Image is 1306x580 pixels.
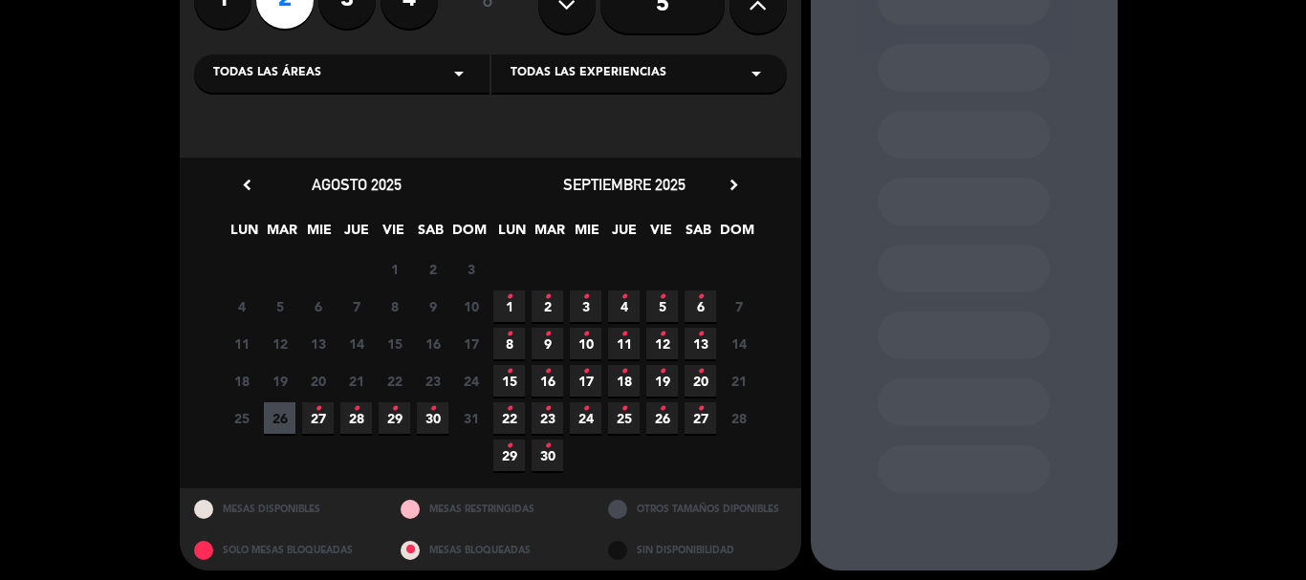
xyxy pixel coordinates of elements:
[493,402,525,434] span: 22
[563,175,686,194] span: septiembre 2025
[302,290,334,322] span: 6
[226,402,257,434] span: 25
[570,402,601,434] span: 24
[452,219,484,250] span: DOM
[745,62,768,85] i: arrow_drop_down
[226,365,257,397] span: 18
[570,365,601,397] span: 17
[582,282,589,312] i: •
[532,365,563,397] span: 16
[570,290,601,322] span: 3
[379,328,410,359] span: 15
[697,282,704,312] i: •
[264,328,295,359] span: 12
[544,282,551,312] i: •
[493,290,525,322] span: 1
[697,394,704,424] i: •
[379,290,410,322] span: 8
[608,365,640,397] span: 18
[723,290,754,322] span: 7
[429,394,436,424] i: •
[226,290,257,322] span: 4
[417,253,448,285] span: 2
[229,219,260,250] span: LUN
[506,431,512,462] i: •
[312,175,402,194] span: agosto 2025
[266,219,297,250] span: MAR
[506,282,512,312] i: •
[379,253,410,285] span: 1
[594,488,801,529] div: OTROS TAMAÑOS DIPONIBLES
[493,365,525,397] span: 15
[532,402,563,434] span: 23
[571,219,602,250] span: MIE
[723,328,754,359] span: 14
[264,365,295,397] span: 19
[180,488,387,529] div: MESAS DISPONIBLES
[659,319,665,350] i: •
[544,319,551,350] i: •
[417,365,448,397] span: 23
[493,440,525,471] span: 29
[697,319,704,350] i: •
[723,402,754,434] span: 28
[386,529,594,570] div: MESAS BLOQUEADAS
[455,328,487,359] span: 17
[340,219,372,250] span: JUE
[620,319,627,350] i: •
[417,328,448,359] span: 16
[594,529,801,570] div: SIN DISPONIBILIDAD
[506,319,512,350] i: •
[724,175,744,195] i: chevron_right
[646,365,678,397] span: 19
[608,328,640,359] span: 11
[659,356,665,387] i: •
[544,394,551,424] i: •
[685,290,716,322] span: 6
[544,431,551,462] i: •
[417,290,448,322] span: 9
[237,175,257,195] i: chevron_left
[379,402,410,434] span: 29
[340,402,372,434] span: 28
[646,290,678,322] span: 5
[340,365,372,397] span: 21
[582,319,589,350] i: •
[496,219,528,250] span: LUN
[532,328,563,359] span: 9
[378,219,409,250] span: VIE
[315,394,321,424] i: •
[532,290,563,322] span: 2
[608,219,640,250] span: JUE
[302,365,334,397] span: 20
[620,356,627,387] i: •
[723,365,754,397] span: 21
[646,402,678,434] span: 26
[264,290,295,322] span: 5
[645,219,677,250] span: VIE
[302,328,334,359] span: 13
[417,402,448,434] span: 30
[608,402,640,434] span: 25
[720,219,751,250] span: DOM
[303,219,335,250] span: MIE
[620,394,627,424] i: •
[455,253,487,285] span: 3
[544,356,551,387] i: •
[582,356,589,387] i: •
[683,219,714,250] span: SAB
[697,356,704,387] i: •
[506,356,512,387] i: •
[353,394,359,424] i: •
[415,219,446,250] span: SAB
[506,394,512,424] i: •
[455,365,487,397] span: 24
[302,402,334,434] span: 27
[570,328,601,359] span: 10
[493,328,525,359] span: 8
[340,290,372,322] span: 7
[659,282,665,312] i: •
[685,365,716,397] span: 20
[608,290,640,322] span: 4
[685,402,716,434] span: 27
